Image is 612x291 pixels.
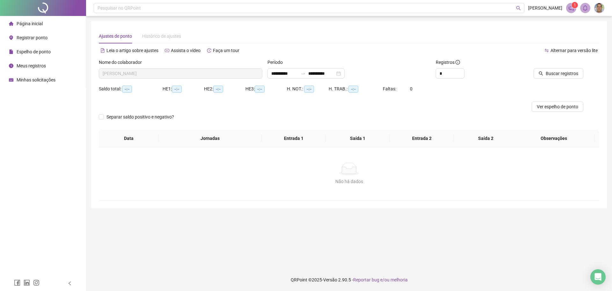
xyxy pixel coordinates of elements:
span: Alternar para versão lite [550,48,598,53]
div: Não há dados [106,178,592,185]
th: Observações [513,130,594,147]
div: H. TRAB.: [329,85,383,93]
span: file [9,50,13,54]
span: Assista o vídeo [171,48,200,53]
span: Observações [518,135,589,142]
span: clock-circle [9,64,13,68]
span: Versão [323,277,337,282]
span: search [539,71,543,76]
div: HE 2: [204,85,245,93]
span: --:-- [172,86,182,93]
th: Saída 2 [454,130,518,147]
span: linkedin [24,280,30,286]
div: H. NOT.: [287,85,329,93]
th: Saída 1 [326,130,390,147]
button: Ver espelho de ponto [532,102,583,112]
span: Histórico de ajustes [142,34,181,39]
span: swap [544,48,549,53]
span: 0 [410,86,412,91]
span: file-text [100,48,105,53]
span: [PERSON_NAME] [528,4,562,11]
footer: QRPoint © 2025 - 2.90.5 - [86,269,612,291]
span: Espelho de ponto [17,49,51,54]
span: notification [568,5,574,11]
span: Leia o artigo sobre ajustes [106,48,158,53]
span: Registros [436,59,460,66]
button: Buscar registros [534,68,583,79]
span: home [9,21,13,26]
img: 67213 [594,3,604,13]
div: HE 3: [245,85,287,93]
label: Período [267,59,287,66]
span: instagram [33,280,40,286]
span: --:-- [304,86,314,93]
span: Ajustes de ponto [99,34,132,39]
span: Reportar bug e/ou melhoria [353,277,408,282]
span: youtube [165,48,169,53]
th: Entrada 2 [390,130,454,147]
span: Faltas: [383,86,397,91]
span: Minhas solicitações [17,77,55,82]
span: Página inicial [17,21,43,26]
th: Data [99,130,158,147]
sup: 1 [572,2,578,8]
span: bell [582,5,588,11]
div: Open Intercom Messenger [590,269,606,285]
span: --:-- [255,86,265,93]
span: Buscar registros [546,70,578,77]
span: to [301,71,306,76]
span: Registrar ponto [17,35,47,40]
span: --:-- [348,86,358,93]
span: swap-right [301,71,306,76]
span: 1 [574,3,576,7]
span: left [68,281,72,286]
span: Meus registros [17,63,46,68]
span: LUCIANO COSME DA SILVA [103,69,259,78]
span: search [516,6,521,11]
span: environment [9,35,13,40]
span: Faça um tour [213,48,239,53]
label: Nome do colaborador [99,59,146,66]
span: Ver espelho de ponto [537,103,578,110]
span: --:-- [213,86,223,93]
span: facebook [14,280,20,286]
span: history [207,48,211,53]
th: Entrada 1 [262,130,326,147]
div: Saldo total: [99,85,163,93]
span: schedule [9,78,13,82]
span: --:-- [122,86,132,93]
span: Separar saldo positivo e negativo? [104,113,177,120]
div: HE 1: [163,85,204,93]
span: info-circle [455,60,460,65]
th: Jornadas [158,130,262,147]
